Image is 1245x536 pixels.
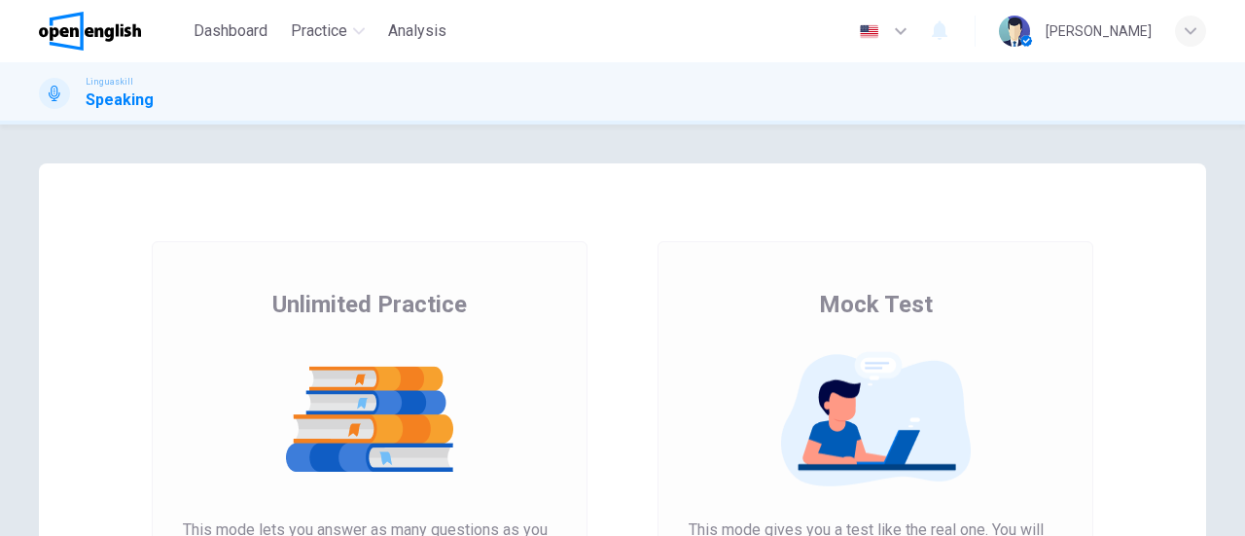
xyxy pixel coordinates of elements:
[999,16,1030,47] img: Profile picture
[857,24,881,39] img: en
[380,14,454,49] button: Analysis
[388,19,446,43] span: Analysis
[272,289,467,320] span: Unlimited Practice
[186,14,275,49] button: Dashboard
[86,89,154,112] h1: Speaking
[283,14,373,49] button: Practice
[194,19,267,43] span: Dashboard
[39,12,186,51] a: OpenEnglish logo
[86,75,133,89] span: Linguaskill
[1046,19,1152,43] div: [PERSON_NAME]
[39,12,141,51] img: OpenEnglish logo
[819,289,933,320] span: Mock Test
[291,19,347,43] span: Practice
